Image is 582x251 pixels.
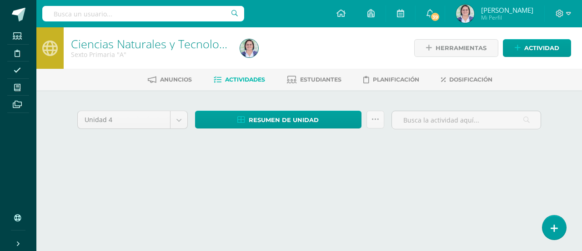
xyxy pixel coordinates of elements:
a: Actividades [214,72,265,87]
a: Ciencias Naturales y Tecnología [71,36,234,51]
a: Planificación [363,72,419,87]
div: Sexto Primaria 'A' [71,50,229,59]
a: Herramientas [414,39,498,57]
input: Busca la actividad aquí... [392,111,541,129]
a: Actividad [503,39,571,57]
span: Planificación [373,76,419,83]
span: Estudiantes [300,76,341,83]
a: Anuncios [148,72,192,87]
h1: Ciencias Naturales y Tecnología [71,37,229,50]
a: Estudiantes [287,72,341,87]
span: Resumen de unidad [249,112,319,128]
img: cb6240ca9060cd5322fbe56422423029.png [240,39,258,57]
span: Anuncios [160,76,192,83]
a: Unidad 4 [78,111,187,128]
span: 39 [430,12,440,22]
input: Busca un usuario... [42,6,244,21]
a: Dosificación [441,72,492,87]
span: Dosificación [449,76,492,83]
a: Resumen de unidad [195,111,361,128]
span: Actividad [524,40,559,56]
span: Mi Perfil [481,14,533,21]
span: [PERSON_NAME] [481,5,533,15]
span: Unidad 4 [85,111,163,128]
span: Actividades [225,76,265,83]
span: Herramientas [436,40,487,56]
img: cb6240ca9060cd5322fbe56422423029.png [456,5,474,23]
